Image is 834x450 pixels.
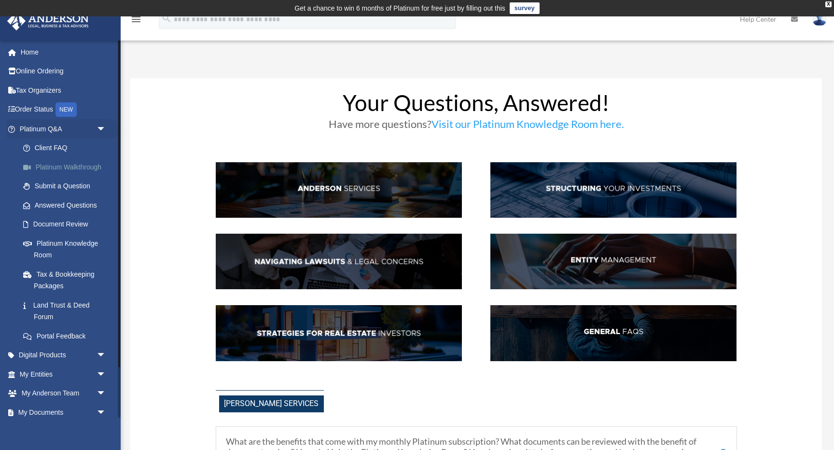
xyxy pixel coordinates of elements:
span: arrow_drop_down [97,403,116,422]
img: AndServ_hdr [216,162,462,218]
a: Document Review [14,215,121,234]
div: close [825,1,832,7]
a: Platinum Knowledge Room [14,234,121,265]
a: My Documentsarrow_drop_down [7,403,121,422]
span: arrow_drop_down [97,119,116,139]
img: Anderson Advisors Platinum Portal [4,12,92,30]
div: NEW [56,102,77,117]
a: Submit a Question [14,177,121,196]
img: EntManag_hdr [490,234,737,290]
img: StructInv_hdr [490,162,737,218]
a: Digital Productsarrow_drop_down [7,346,121,365]
a: Land Trust & Deed Forum [14,295,121,326]
span: arrow_drop_down [97,365,116,384]
a: Tax Organizers [7,81,121,100]
a: menu [130,17,142,25]
img: User Pic [812,12,827,26]
img: GenFAQ_hdr [490,305,737,361]
i: menu [130,14,142,25]
a: My Entitiesarrow_drop_down [7,365,121,384]
a: Platinum Q&Aarrow_drop_down [7,119,121,139]
a: Home [7,42,121,62]
a: Tax & Bookkeeping Packages [14,265,121,295]
a: Portal Feedback [14,326,121,346]
a: Order StatusNEW [7,100,121,120]
h1: Your Questions, Answered! [216,92,737,119]
div: Get a chance to win 6 months of Platinum for free just by filling out this [294,2,505,14]
a: survey [510,2,540,14]
span: [PERSON_NAME] Services [219,395,324,412]
h3: Have more questions? [216,119,737,134]
a: Answered Questions [14,196,121,215]
span: arrow_drop_down [97,346,116,366]
a: Online Ordering [7,62,121,81]
a: Platinum Walkthrough [14,157,121,177]
a: Visit our Platinum Knowledge Room here. [431,117,624,135]
img: NavLaw_hdr [216,234,462,290]
img: StratsRE_hdr [216,305,462,361]
span: arrow_drop_down [97,384,116,404]
a: Client FAQ [14,139,116,158]
a: My Anderson Teamarrow_drop_down [7,384,121,403]
i: search [161,13,172,24]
